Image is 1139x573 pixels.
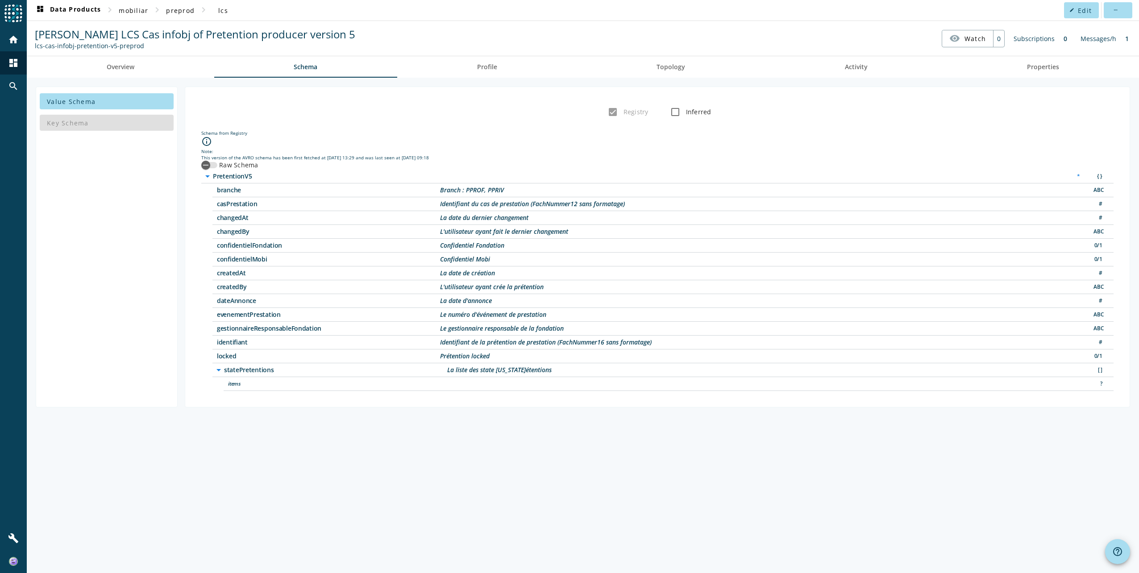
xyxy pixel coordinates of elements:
div: Description [440,339,652,345]
span: /casPrestation [217,201,440,207]
span: Value Schema [47,97,96,106]
button: Data Products [31,2,104,18]
span: /identifiant [217,339,440,345]
div: 1 [1121,30,1133,47]
span: /dateAnnonce [217,298,440,304]
label: Raw Schema [217,161,258,170]
span: /changedAt [217,215,440,221]
i: arrow_drop_down [213,365,224,375]
mat-icon: home [8,34,19,45]
mat-icon: dashboard [35,5,46,16]
span: Profile [477,64,497,70]
span: /changedBy [217,228,440,235]
mat-icon: more_horiz [1113,8,1118,12]
div: Description [440,311,546,318]
span: /createdBy [217,284,440,290]
span: Data Products [35,5,101,16]
div: Description [440,228,568,235]
button: mobiliar [115,2,152,18]
div: Object [1089,172,1107,181]
span: Schema [294,64,317,70]
span: / [213,173,436,179]
mat-icon: chevron_right [198,4,209,15]
img: e4dac9d46c0f05edb672cbb5a384ad40 [9,557,18,566]
mat-icon: chevron_right [104,4,115,15]
button: Value Schema [40,93,174,109]
div: Messages/h [1076,30,1121,47]
div: Description [440,325,564,332]
i: info_outline [201,136,212,147]
div: Boolean [1089,241,1107,250]
div: Schema from Registry [201,130,1114,136]
mat-icon: build [8,533,19,544]
div: Unknown [1089,379,1107,389]
div: Boolean [1089,352,1107,361]
div: Number [1089,213,1107,223]
span: /evenementPrestation [217,311,440,318]
label: Inferred [684,108,711,116]
div: Number [1089,338,1107,347]
div: Description [440,242,504,249]
div: Description [440,201,625,207]
button: lcs [209,2,237,18]
div: Number [1089,199,1107,209]
div: Description [440,256,490,262]
i: arrow_drop_down [202,171,213,182]
div: String [1089,186,1107,195]
span: /statePretentions [224,367,447,373]
span: /statePretentions/items [228,381,451,387]
div: Description [440,270,495,276]
button: Watch [942,30,993,46]
div: Note: [201,148,1114,154]
span: /gestionnaireResponsableFondation [217,325,440,332]
div: Array [1089,365,1107,375]
div: String [1089,227,1107,237]
div: Required [1072,172,1085,181]
span: /branche [217,187,440,193]
div: 0 [1059,30,1072,47]
div: Description [440,187,504,193]
span: lcs [218,6,228,15]
div: Description [440,215,528,221]
span: preprod [166,6,195,15]
div: 0 [993,30,1004,47]
span: /confidentielFondation [217,242,440,249]
span: /confidentielMobi [217,256,440,262]
span: Overview [107,64,134,70]
span: /locked [217,353,440,359]
div: String [1089,310,1107,320]
button: preprod [162,2,198,18]
span: Activity [845,64,868,70]
div: This version of the AVRO schema has been first fetched at [DATE] 13:29 and was last seen at [DATE... [201,154,1114,161]
div: String [1089,282,1107,292]
button: Edit [1064,2,1099,18]
div: Boolean [1089,255,1107,264]
span: Properties [1027,64,1059,70]
div: Description [440,284,544,290]
mat-icon: dashboard [8,58,19,68]
mat-icon: edit [1069,8,1074,12]
img: spoud-logo.svg [4,4,22,22]
span: /createdAt [217,270,440,276]
div: Description [440,353,490,359]
mat-icon: search [8,81,19,91]
span: Watch [964,31,986,46]
div: Kafka Topic: lcs-cas-infobj-pretention-v5-preprod [35,42,355,50]
div: Description [440,298,492,304]
span: mobiliar [119,6,148,15]
mat-icon: chevron_right [152,4,162,15]
mat-icon: help_outline [1112,546,1123,557]
div: String [1089,324,1107,333]
span: Topology [657,64,685,70]
div: Number [1089,269,1107,278]
div: Subscriptions [1009,30,1059,47]
div: Description [447,367,552,373]
span: [PERSON_NAME] LCS Cas infobj of Pretention producer version 5 [35,27,355,42]
span: Edit [1078,6,1092,15]
mat-icon: visibility [949,33,960,44]
div: Number [1089,296,1107,306]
